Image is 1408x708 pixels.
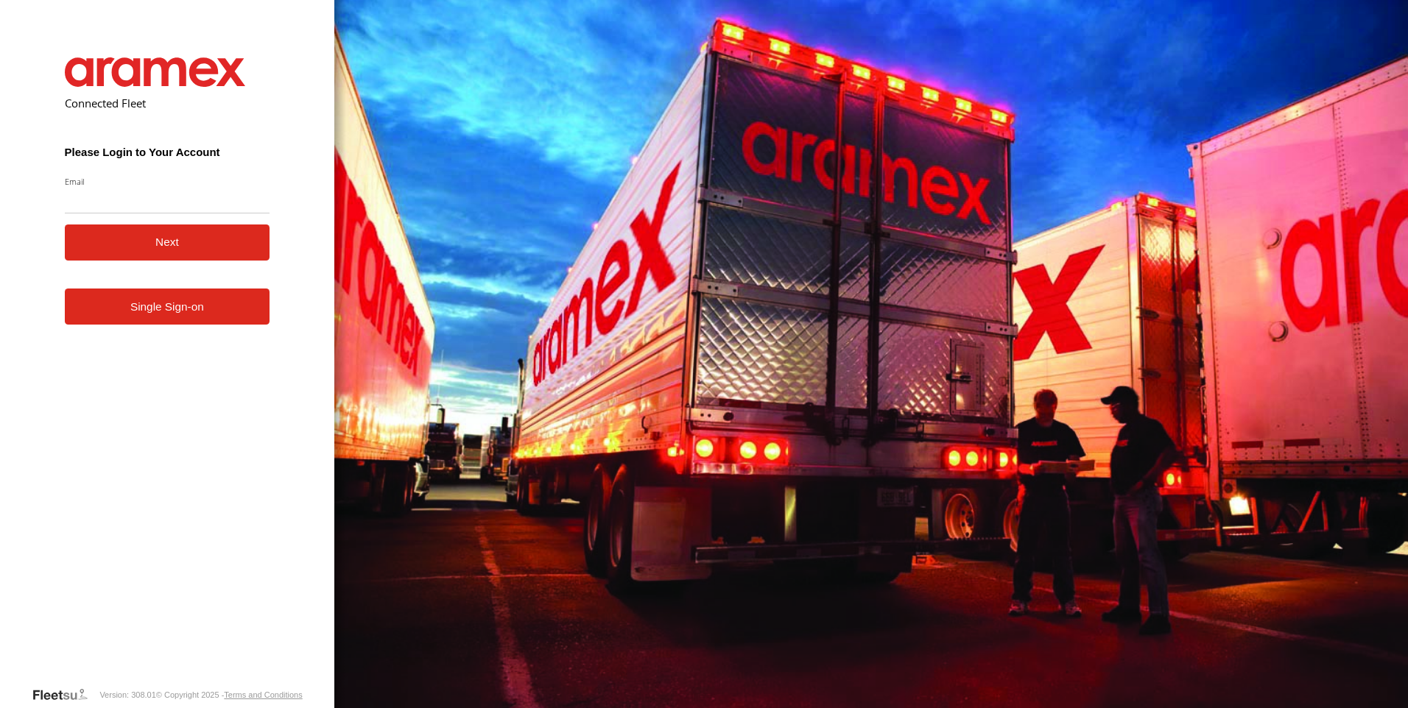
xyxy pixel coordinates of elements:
a: Terms and Conditions [224,690,302,699]
div: Version: 308.01 [99,690,155,699]
img: Aramex [65,57,246,87]
button: Next [65,224,270,261]
a: Single Sign-on [65,288,270,325]
div: © Copyright 2025 - [156,690,303,699]
h2: Connected Fleet [65,96,270,110]
a: Visit our Website [32,687,99,702]
label: Email [65,176,270,187]
h3: Please Login to Your Account [65,146,270,158]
